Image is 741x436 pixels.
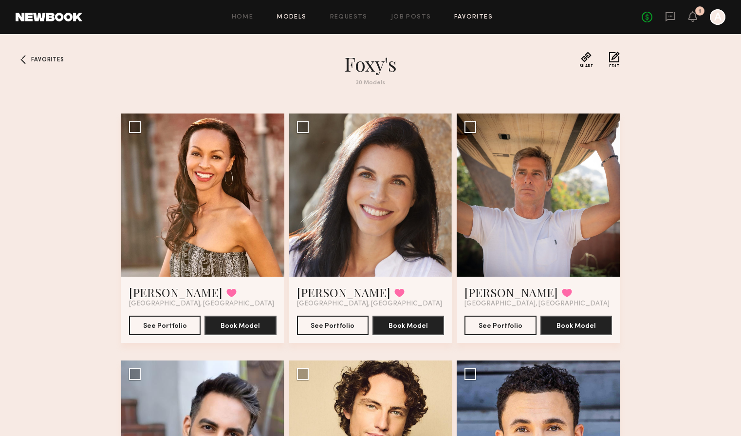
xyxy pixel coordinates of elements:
[277,14,306,20] a: Models
[609,64,620,68] span: Edit
[129,300,274,308] span: [GEOGRAPHIC_DATA], [GEOGRAPHIC_DATA]
[195,52,546,76] h1: Foxy's
[609,52,620,68] button: Edit
[579,64,593,68] span: Share
[464,284,558,300] a: [PERSON_NAME]
[330,14,368,20] a: Requests
[31,57,64,63] span: Favorites
[391,14,431,20] a: Job Posts
[372,321,444,329] a: Book Model
[297,316,369,335] button: See Portfolio
[297,300,442,308] span: [GEOGRAPHIC_DATA], [GEOGRAPHIC_DATA]
[297,284,390,300] a: [PERSON_NAME]
[16,52,31,67] a: Favorites
[540,316,612,335] button: Book Model
[204,321,276,329] a: Book Model
[372,316,444,335] button: Book Model
[129,316,201,335] button: See Portfolio
[464,316,536,335] button: See Portfolio
[710,9,725,25] a: A
[699,9,701,14] div: 1
[540,321,612,329] a: Book Model
[232,14,254,20] a: Home
[195,80,546,86] div: 30 Models
[464,300,610,308] span: [GEOGRAPHIC_DATA], [GEOGRAPHIC_DATA]
[454,14,493,20] a: Favorites
[579,52,593,68] button: Share
[129,284,222,300] a: [PERSON_NAME]
[204,316,276,335] button: Book Model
